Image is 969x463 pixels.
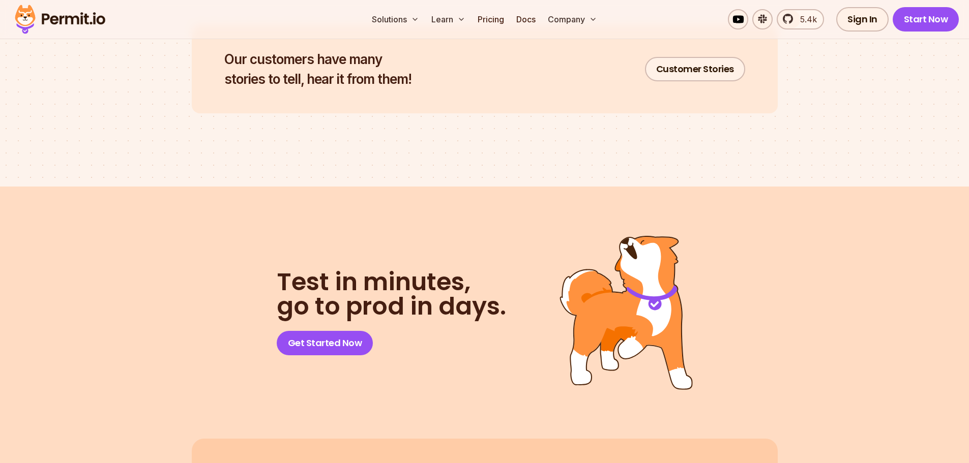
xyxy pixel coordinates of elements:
h2: go to prod in days. [277,270,506,319]
a: 5.4k [777,9,824,29]
button: Company [544,9,601,29]
button: Solutions [368,9,423,29]
button: Learn [427,9,469,29]
a: Get Started Now [277,331,373,355]
a: Sign In [836,7,889,32]
span: Test in minutes, [277,270,506,294]
img: Permit logo [10,2,110,37]
a: Docs [512,9,540,29]
h2: stories to tell, hear it from them! [224,49,412,89]
a: Start Now [893,7,959,32]
a: Pricing [474,9,508,29]
span: Our customers have many [224,49,412,69]
a: Customer Stories [645,57,745,81]
span: 5.4k [794,13,817,25]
